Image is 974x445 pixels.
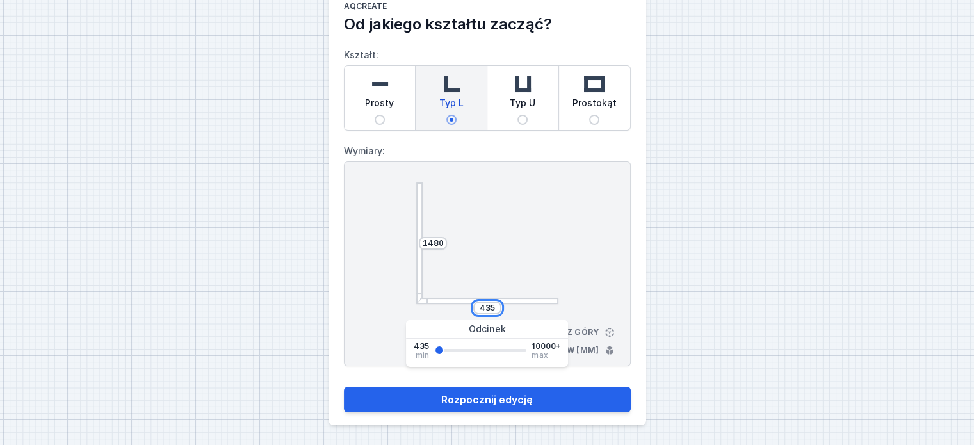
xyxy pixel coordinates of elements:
[510,71,535,97] img: u-shaped.svg
[572,97,617,115] span: Prostokąt
[365,97,394,115] span: Prosty
[414,341,429,352] span: 435
[344,45,631,131] label: Kształt:
[439,97,464,115] span: Typ L
[344,141,631,161] label: Wymiary:
[344,1,631,14] h1: AQcreate
[532,352,548,359] span: max
[477,303,498,313] input: Wymiar [mm]
[446,115,457,125] input: Typ L
[416,352,429,359] span: min
[581,71,607,97] img: rectangle.svg
[406,320,568,339] div: Odcinek
[532,341,560,352] span: 10000+
[367,71,393,97] img: straight.svg
[344,387,631,412] button: Rozpocznij edycję
[517,115,528,125] input: Typ U
[510,97,535,115] span: Typ U
[439,71,464,97] img: l-shaped.svg
[344,14,631,35] h2: Od jakiego kształtu zacząć?
[589,115,599,125] input: Prostokąt
[375,115,385,125] input: Prosty
[423,238,443,248] input: Wymiar [mm]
